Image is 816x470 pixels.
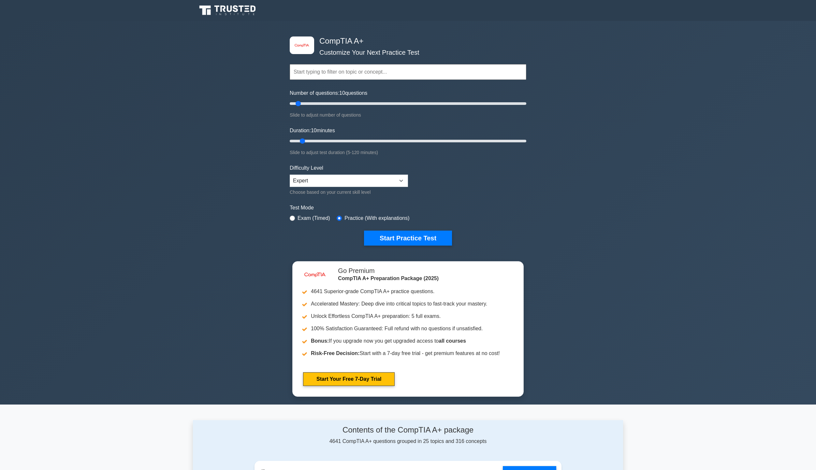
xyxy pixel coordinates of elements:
[255,425,561,445] div: 4641 CompTIA A+ questions grouped in 25 topics and 316 concepts
[317,36,494,46] h4: CompTIA A+
[290,204,526,212] label: Test Mode
[290,89,367,97] label: Number of questions: questions
[298,214,330,222] label: Exam (Timed)
[303,372,395,386] a: Start Your Free 7-Day Trial
[344,214,409,222] label: Practice (With explanations)
[311,128,317,133] span: 10
[364,231,452,246] button: Start Practice Test
[290,64,526,80] input: Start typing to filter on topic or concept...
[290,111,526,119] div: Slide to adjust number of questions
[290,188,408,196] div: Choose based on your current skill level
[290,149,526,156] div: Slide to adjust test duration (5-120 minutes)
[290,127,335,135] label: Duration: minutes
[290,164,323,172] label: Difficulty Level
[339,90,345,96] span: 10
[255,425,561,435] h4: Contents of the CompTIA A+ package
